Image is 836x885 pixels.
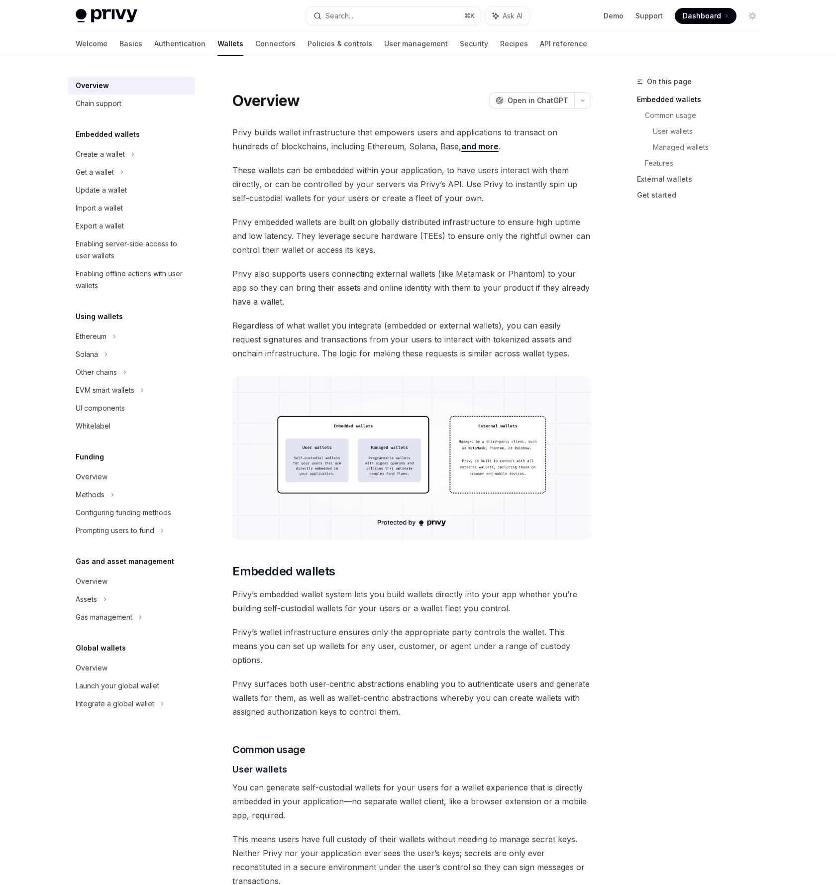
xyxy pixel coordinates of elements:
h5: Using wallets [76,311,123,323]
a: Enabling server-side access to user wallets [68,235,195,265]
a: Managed wallets [653,139,768,155]
div: EVM smart wallets [76,384,134,396]
a: API reference [540,32,587,56]
a: Welcome [76,32,107,56]
a: Enabling offline actions with user wallets [68,265,195,295]
a: User wallets [653,123,768,139]
div: Get a wallet [76,166,114,178]
img: light logo [76,9,137,23]
div: Update a wallet [76,184,127,196]
button: Toggle dark mode [744,8,760,24]
a: Demo [604,11,624,21]
a: Configuring funding methods [68,504,195,522]
a: Dashboard [675,8,736,24]
span: Privy’s wallet infrastructure ensures only the appropriate party controls the wallet. This means ... [232,625,591,667]
span: Dashboard [683,11,721,21]
a: Launch your global wallet [68,677,195,695]
div: Prompting users to fund [76,525,154,537]
div: Overview [76,662,107,674]
span: These wallets can be embedded within your application, to have users interact with them directly,... [232,163,591,205]
div: Whitelabel [76,420,110,432]
div: UI components [76,402,125,414]
a: and more [461,141,499,152]
span: Privy also supports users connecting external wallets (like Metamask or Phantom) to your app so t... [232,267,591,309]
a: Overview [68,572,195,590]
span: Privy’s embedded wallet system lets you build wallets directly into your app whether you’re build... [232,587,591,615]
div: Ethereum [76,331,106,342]
span: On this page [647,76,692,88]
div: Launch your global wallet [76,680,159,692]
div: Chain support [76,98,121,110]
span: Common usage [232,743,305,757]
a: UI components [68,399,195,417]
a: External wallets [637,171,768,187]
a: Connectors [255,32,296,56]
a: Overview [68,468,195,486]
div: Overview [76,471,107,483]
img: images/walletoverview.png [232,376,591,540]
a: Update a wallet [68,181,195,199]
h5: Embedded wallets [76,128,140,140]
a: Import a wallet [68,199,195,217]
a: Common usage [645,108,768,123]
a: Chain support [68,95,195,112]
a: Features [645,155,768,171]
span: You can generate self-custodial wallets for your users for a wallet experience that is directly e... [232,780,591,822]
a: Whitelabel [68,417,195,435]
a: Overview [68,659,195,677]
div: Solana [76,348,98,360]
div: Export a wallet [76,220,124,232]
div: Enabling offline actions with user wallets [76,268,189,292]
a: Overview [68,77,195,95]
div: Gas management [76,611,132,623]
span: Regardless of what wallet you integrate (embedded or external wallets), you can easily request si... [232,319,591,360]
a: Wallets [217,32,243,56]
a: User management [384,32,448,56]
span: Embedded wallets [232,563,335,579]
h5: Funding [76,451,104,463]
div: Other chains [76,366,117,378]
div: Search... [325,10,353,22]
a: Embedded wallets [637,92,768,108]
a: Get started [637,187,768,203]
div: Configuring funding methods [76,507,171,519]
div: Import a wallet [76,202,123,214]
div: Enabling server-side access to user wallets [76,238,189,262]
a: Export a wallet [68,217,195,235]
div: Overview [76,575,107,587]
span: Privy surfaces both user-centric abstractions enabling you to authenticate users and generate wal... [232,677,591,719]
div: Assets [76,593,97,605]
a: Recipes [500,32,528,56]
a: Security [460,32,488,56]
a: Policies & controls [308,32,372,56]
h5: Gas and asset management [76,555,174,567]
span: Privy builds wallet infrastructure that empowers users and applications to transact on hundreds o... [232,125,591,153]
span: Ask AI [503,11,522,21]
button: Ask AI [486,7,529,25]
div: Overview [76,80,109,92]
button: Open in ChatGPT [489,92,574,109]
div: Create a wallet [76,148,125,160]
h5: Global wallets [76,642,126,654]
span: ⌘ K [464,12,475,20]
a: Basics [119,32,142,56]
div: Integrate a global wallet [76,698,154,710]
h1: Overview [232,92,300,110]
span: Open in ChatGPT [508,96,568,106]
a: Support [635,11,663,21]
span: Privy embedded wallets are built on globally distributed infrastructure to ensure high uptime and... [232,215,591,257]
a: Authentication [154,32,206,56]
span: User wallets [232,763,287,776]
button: Search...⌘K [307,7,481,25]
div: Methods [76,489,104,501]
